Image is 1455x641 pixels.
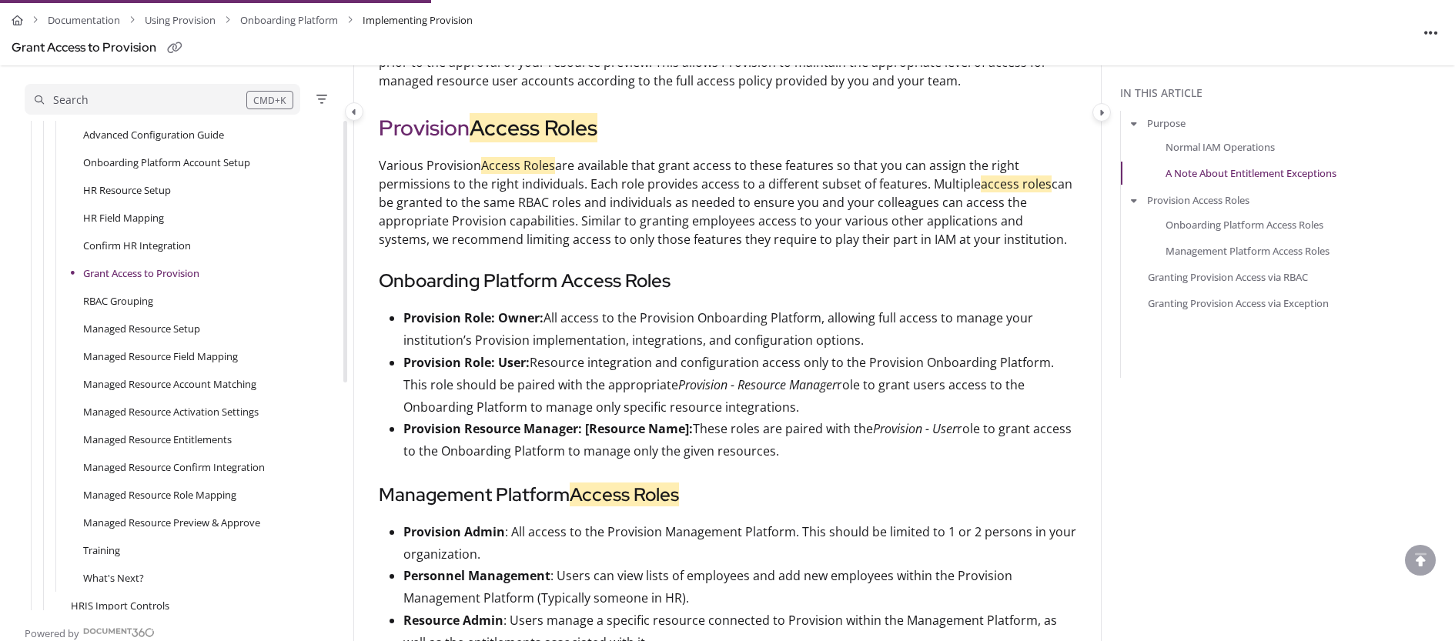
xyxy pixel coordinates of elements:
a: Purpose [1147,115,1186,131]
p: All access to the Provision Onboarding Platform, allowing full access to manage your institution’... [403,307,1076,352]
mark: Access Roles [481,157,555,174]
h3: Management Platform [379,481,1076,509]
a: Managed Resource Activation Settings [83,404,259,419]
strong: Provision Role: User: [403,354,530,371]
p: Various Provision are available that grant access to these features so that you can assign the ri... [379,156,1076,249]
h3: Onboarding Platform Access Roles [379,267,1076,295]
a: HR Resource Setup [83,182,171,198]
a: Managed Resource Account Matching [83,376,256,392]
em: Provision - User [873,420,957,437]
a: HR Field Mapping [83,210,164,225]
button: arrow [1127,192,1141,209]
a: A Note About Entitlement Exceptions [1166,165,1336,181]
em: Provision - Resource Manager [678,376,837,393]
span: Powered by [25,626,79,641]
a: Managed Resource Preview & Approve [83,515,260,530]
button: Category toggle [1092,103,1111,122]
a: Advanced Configuration Guide [83,127,224,142]
a: Grant Access to Provision [83,265,199,281]
strong: Resource Admin [403,612,503,629]
div: scroll to top [1405,545,1436,576]
a: Onboarding Platform Account Setup [83,155,250,170]
mark: Access Roles [570,482,679,506]
button: Category toggle [345,102,363,121]
span: Implementing Provision [363,9,473,32]
a: HRIS Import Controls [71,598,169,613]
p: : All access to the Provision Management Platform. This should be limited to 1 or 2 persons in yo... [403,521,1076,566]
a: Training [83,543,120,558]
div: Grant Access to Provision [12,37,156,59]
a: Provision Access Roles [1147,192,1249,208]
p: : Users can view lists of employees and add new employees within the Provision Management Platfor... [403,565,1076,609]
a: Powered by Document360 - opens in a new tab [25,623,155,641]
a: Normal IAM Operations [1166,139,1275,155]
button: arrow [1127,115,1141,132]
a: Managed Resource Entitlements [83,432,232,447]
div: CMD+K [246,91,293,109]
img: Document360 [83,628,155,637]
p: Resource integration and configuration access only to the Provision Onboarding Platform. This rol... [403,352,1076,418]
button: Article more options [1419,20,1443,45]
a: Managed Resource Confirm Integration [83,459,265,475]
strong: Provision Admin [403,523,505,540]
button: Copy link of [162,36,187,61]
button: Search [25,84,300,115]
a: Managed Resource Setup [83,321,200,336]
a: Managed Resource Role Mapping [83,487,236,502]
a: Onboarding Platform Access Roles [1166,216,1323,232]
a: Using Provision [145,9,216,32]
a: Confirm HR Integration [83,238,191,253]
p: These roles are paired with the role to grant access to the Onboarding Platform to manage only th... [403,418,1076,462]
strong: Provision Role: Owner: [403,309,544,326]
a: What's Next? [83,570,144,586]
div: In this article [1120,85,1449,102]
a: Documentation [48,9,120,32]
a: Management Platform Access Roles [1166,242,1330,258]
strong: Provision Resource Manager: [Resource Name]: [403,420,693,437]
a: Managed Resource Field Mapping [83,349,238,364]
strong: Personnel Management [403,567,550,584]
div: Search [53,92,89,109]
h2: Provision [379,112,1076,144]
a: Home [12,9,23,32]
a: Onboarding Platform [240,9,338,32]
mark: Access Roles [470,113,597,142]
button: Filter [313,90,331,109]
a: RBAC Grouping [83,293,153,309]
a: Granting Provision Access via Exception [1148,295,1329,311]
mark: access roles [981,175,1052,192]
a: Granting Provision Access via RBAC [1148,269,1308,285]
